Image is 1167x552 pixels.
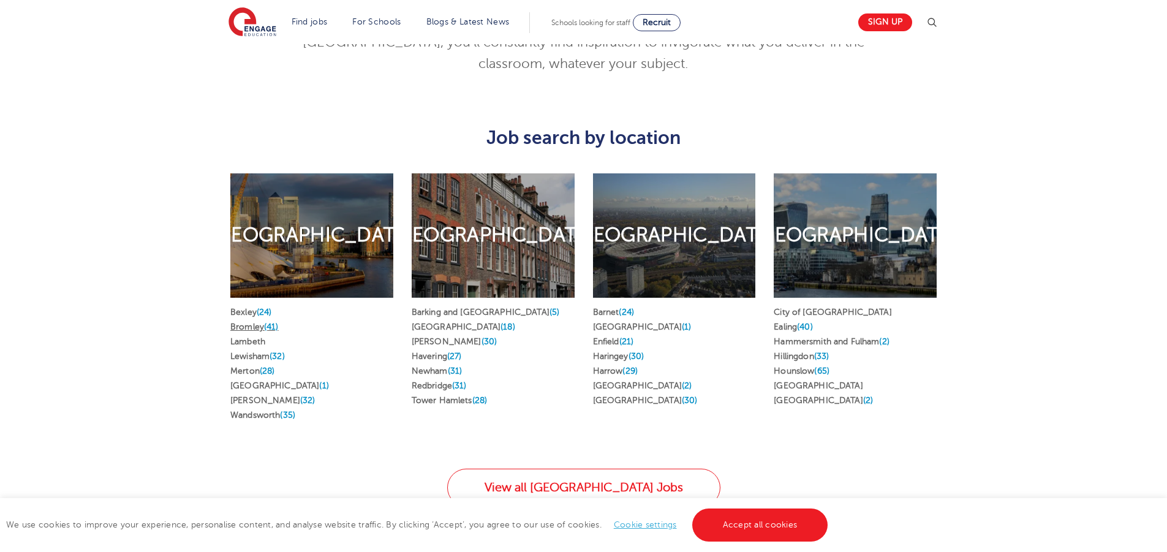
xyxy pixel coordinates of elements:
[593,337,634,346] a: Enfield(21)
[412,308,560,317] a: Barking and [GEOGRAPHIC_DATA](5)
[412,366,462,376] a: Newham(31)
[391,222,594,248] h2: [GEOGRAPHIC_DATA]
[230,381,329,390] a: [GEOGRAPHIC_DATA](1)
[500,322,515,331] span: (18)
[300,396,315,405] span: (32)
[629,352,644,361] span: (30)
[682,381,692,390] span: (2)
[619,308,634,317] span: (24)
[858,13,912,31] a: Sign up
[863,396,873,405] span: (2)
[280,410,295,420] span: (35)
[412,381,467,390] a: Redbridge(31)
[292,17,328,26] a: Find jobs
[593,366,638,376] a: Harrow(29)
[633,14,681,31] a: Recruit
[692,509,828,542] a: Accept all cookies
[593,396,698,405] a: [GEOGRAPHIC_DATA](30)
[230,410,295,420] a: Wandsworth(35)
[814,366,829,376] span: (65)
[260,366,275,376] span: (28)
[211,222,413,248] h2: [GEOGRAPHIC_DATA]
[614,520,677,529] a: Cookie settings
[774,308,892,317] a: City of [GEOGRAPHIC_DATA]
[6,520,831,529] span: We use cookies to improve your experience, personalise content, and analyse website traffic. By c...
[319,381,328,390] span: (1)
[257,308,272,317] span: (24)
[264,322,279,331] span: (41)
[774,322,812,331] a: Ealing(40)
[774,381,863,390] a: [GEOGRAPHIC_DATA]
[774,337,889,346] a: Hammersmith and Fulham(2)
[593,308,634,317] a: Barnet(24)
[412,322,515,331] a: [GEOGRAPHIC_DATA](18)
[550,308,559,317] span: (5)
[221,127,946,148] h3: Job search by location
[573,222,775,248] h2: [GEOGRAPHIC_DATA]
[426,17,510,26] a: Blogs & Latest News
[448,366,463,376] span: (31)
[228,7,276,38] img: Engage Education
[472,396,488,405] span: (28)
[447,469,720,507] a: View all [GEOGRAPHIC_DATA] Jobs
[619,337,634,346] span: (21)
[412,396,487,405] a: Tower Hamlets(28)
[774,352,829,361] a: Hillingdon(33)
[482,337,497,346] span: (30)
[643,18,671,27] span: Recruit
[412,337,497,346] a: [PERSON_NAME](30)
[230,322,279,331] a: Bromley(41)
[879,337,889,346] span: (2)
[682,396,698,405] span: (30)
[230,396,315,405] a: [PERSON_NAME](32)
[352,17,401,26] a: For Schools
[230,308,271,317] a: Bexley(24)
[447,352,462,361] span: (27)
[412,352,462,361] a: Havering(27)
[682,322,691,331] span: (1)
[230,337,265,346] a: Lambeth
[270,352,285,361] span: (32)
[797,322,813,331] span: (40)
[774,366,829,376] a: Hounslow(65)
[622,366,638,376] span: (29)
[551,18,630,27] span: Schools looking for staff
[230,352,285,361] a: Lewisham(32)
[230,366,274,376] a: Merton(28)
[593,352,644,361] a: Haringey(30)
[754,222,956,248] h2: [GEOGRAPHIC_DATA]
[593,381,692,390] a: [GEOGRAPHIC_DATA](2)
[593,322,692,331] a: [GEOGRAPHIC_DATA](1)
[814,352,829,361] span: (33)
[774,396,873,405] a: [GEOGRAPHIC_DATA](2)
[452,381,467,390] span: (31)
